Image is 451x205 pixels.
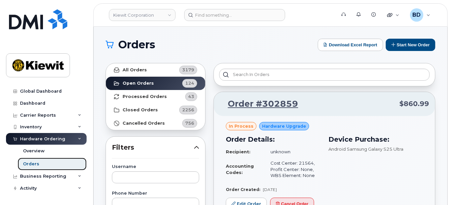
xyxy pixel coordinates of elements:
[185,120,194,126] span: 756
[123,121,165,126] strong: Cancelled Orders
[318,39,383,51] button: Download Excel Report
[182,107,194,113] span: 2256
[226,187,260,192] strong: Order Created:
[123,107,158,113] strong: Closed Orders
[328,134,423,144] h3: Device Purchase:
[262,123,306,129] span: Hardware Upgrade
[264,146,320,158] td: unknown
[226,134,320,144] h3: Order Details:
[112,143,194,152] span: Filters
[106,77,205,90] a: Open Orders124
[220,98,298,110] a: Order #302859
[123,67,147,73] strong: All Orders
[185,80,194,86] span: 124
[226,163,254,175] strong: Accounting Codes:
[422,176,446,200] iframe: Messenger Launcher
[106,117,205,130] a: Cancelled Orders756
[328,146,403,152] span: Android Samsung Galaxy S25 Ultra
[106,90,205,103] a: Processed Orders43
[386,39,435,51] button: Start New Order
[263,187,277,192] span: [DATE]
[118,40,155,50] span: Orders
[112,165,199,169] label: Username
[188,93,194,100] span: 43
[106,103,205,117] a: Closed Orders2256
[264,157,320,181] td: Cost Center: 21564, Profit Center: None, WBS Element: None
[219,69,430,81] input: Search in orders
[226,149,250,154] strong: Recipient:
[112,191,199,196] label: Phone Number
[123,94,167,99] strong: Processed Orders
[106,63,205,77] a: All Orders3179
[182,67,194,73] span: 3179
[399,99,429,109] span: $860.99
[229,123,253,129] span: in process
[123,81,154,86] strong: Open Orders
